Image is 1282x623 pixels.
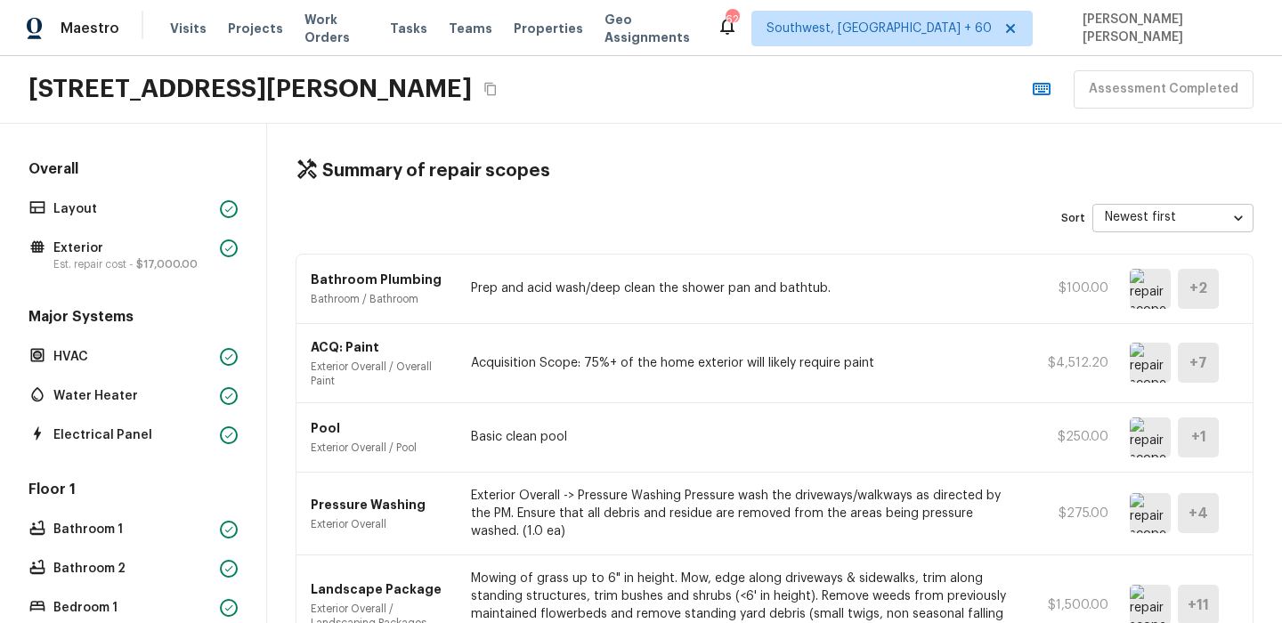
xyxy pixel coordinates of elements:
h5: + 1 [1191,427,1206,447]
h5: Major Systems [25,307,241,330]
p: Exterior Overall / Overall Paint [311,360,450,388]
p: ACQ: Paint [311,338,450,356]
span: $17,000.00 [136,259,198,270]
p: $250.00 [1028,428,1108,446]
h5: + 4 [1189,504,1208,523]
img: repair scope asset [1130,493,1171,533]
p: $1,500.00 [1028,596,1108,614]
h5: Floor 1 [25,480,241,503]
span: Teams [449,20,492,37]
p: $275.00 [1028,505,1108,522]
button: Copy Address [479,77,502,101]
p: Bathroom 1 [53,521,213,538]
p: Basic clean pool [471,428,1007,446]
span: Southwest, [GEOGRAPHIC_DATA] + 60 [767,20,992,37]
p: Bathroom / Bathroom [311,292,450,306]
p: Acquisition Scope: 75%+ of the home exterior will likely require paint [471,354,1007,372]
p: Bathroom 2 [53,560,213,578]
p: Exterior Overall -> Pressure Washing Pressure wash the driveways/walkways as directed by the PM. ... [471,487,1007,540]
span: Maestro [61,20,119,37]
p: Exterior Overall [311,517,450,531]
p: Electrical Panel [53,426,213,444]
div: 629 [726,11,738,28]
p: Pool [311,419,450,437]
img: repair scope asset [1130,343,1171,383]
p: Sort [1061,211,1085,225]
p: Landscape Package [311,580,450,598]
span: Visits [170,20,207,37]
p: Est. repair cost - [53,257,213,271]
h5: + 2 [1189,279,1207,298]
p: Water Heater [53,387,213,405]
span: Properties [514,20,583,37]
p: $4,512.20 [1028,354,1108,372]
span: Tasks [390,22,427,35]
p: Pressure Washing [311,496,450,514]
h5: Overall [25,159,241,182]
p: HVAC [53,348,213,366]
p: Bedroom 1 [53,599,213,617]
h4: Summary of repair scopes [322,159,550,182]
span: [PERSON_NAME] [PERSON_NAME] [1075,11,1255,46]
h2: [STREET_ADDRESS][PERSON_NAME] [28,73,472,105]
img: repair scope asset [1130,417,1171,457]
p: Bathroom Plumbing [311,271,450,288]
p: $100.00 [1028,279,1108,297]
p: Prep and acid wash/deep clean the shower pan and bathtub. [471,279,1007,297]
p: Layout [53,200,213,218]
p: Exterior [53,239,213,257]
h5: + 11 [1188,595,1209,615]
h5: + 7 [1189,353,1207,373]
span: Geo Assignments [604,11,696,46]
img: repair scope asset [1130,269,1171,309]
span: Projects [228,20,283,37]
p: Exterior Overall / Pool [311,441,450,455]
div: Newest first [1092,194,1254,241]
span: Work Orders [304,11,369,46]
